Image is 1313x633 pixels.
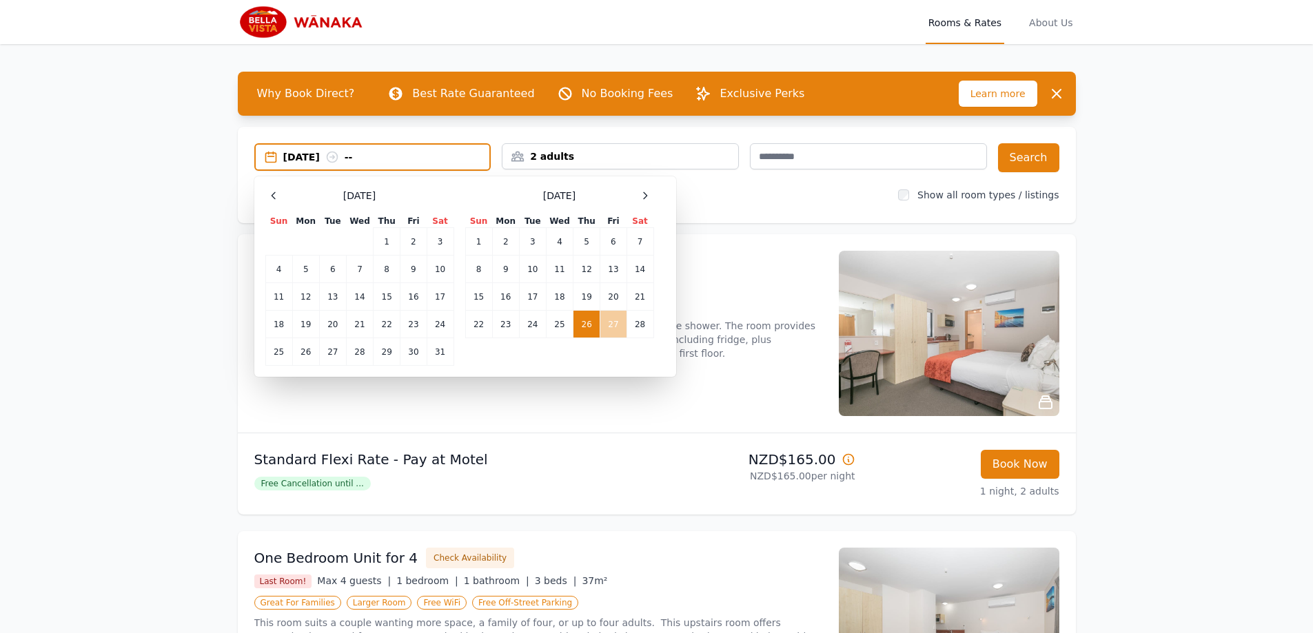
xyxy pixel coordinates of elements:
[546,283,573,311] td: 18
[347,596,412,610] span: Larger Room
[374,338,400,366] td: 29
[254,477,371,490] span: Free Cancellation until ...
[374,228,400,256] td: 1
[427,338,454,366] td: 31
[582,85,673,102] p: No Booking Fees
[254,450,651,469] p: Standard Flexi Rate - Pay at Motel
[400,256,427,283] td: 9
[426,548,514,568] button: Check Availability
[600,283,627,311] td: 20
[265,311,292,338] td: 18
[400,283,427,311] td: 16
[346,256,373,283] td: 7
[465,228,492,256] td: 1
[292,283,319,311] td: 12
[535,575,577,586] span: 3 beds |
[292,256,319,283] td: 5
[292,338,319,366] td: 26
[319,311,346,338] td: 20
[492,228,519,256] td: 2
[292,311,319,338] td: 19
[346,311,373,338] td: 21
[492,311,519,338] td: 23
[265,338,292,366] td: 25
[238,6,370,39] img: Bella Vista Wanaka
[319,256,346,283] td: 6
[582,575,607,586] span: 37m²
[492,215,519,228] th: Mon
[600,215,627,228] th: Fri
[519,311,546,338] td: 24
[627,311,653,338] td: 28
[417,596,467,610] span: Free WiFi
[283,150,490,164] div: [DATE] --
[374,256,400,283] td: 8
[427,311,454,338] td: 24
[265,283,292,311] td: 11
[519,256,546,283] td: 10
[573,283,600,311] td: 19
[246,80,366,107] span: Why Book Direct?
[519,283,546,311] td: 17
[546,215,573,228] th: Wed
[492,283,519,311] td: 16
[546,228,573,256] td: 4
[400,215,427,228] th: Fri
[917,189,1059,200] label: Show all room types / listings
[319,215,346,228] th: Tue
[400,228,427,256] td: 2
[627,283,653,311] td: 21
[492,256,519,283] td: 9
[400,311,427,338] td: 23
[573,311,600,338] td: 26
[396,575,458,586] span: 1 bedroom |
[543,189,576,203] span: [DATE]
[573,256,600,283] td: 12
[346,283,373,311] td: 14
[720,85,804,102] p: Exclusive Perks
[319,283,346,311] td: 13
[981,450,1059,479] button: Book Now
[254,574,312,588] span: Last Room!
[412,85,534,102] p: Best Rate Guaranteed
[662,469,855,483] p: NZD$165.00 per night
[600,228,627,256] td: 6
[265,215,292,228] th: Sun
[959,81,1037,107] span: Learn more
[465,283,492,311] td: 15
[627,228,653,256] td: 7
[427,256,454,283] td: 10
[317,575,391,586] span: Max 4 guests |
[866,484,1059,498] p: 1 night, 2 adults
[265,256,292,283] td: 4
[573,228,600,256] td: 5
[546,256,573,283] td: 11
[292,215,319,228] th: Mon
[343,189,376,203] span: [DATE]
[464,575,529,586] span: 1 bathroom |
[346,338,373,366] td: 28
[254,548,418,568] h3: One Bedroom Unit for 4
[400,338,427,366] td: 30
[465,256,492,283] td: 8
[546,311,573,338] td: 25
[427,215,454,228] th: Sat
[519,228,546,256] td: 3
[627,256,653,283] td: 14
[519,215,546,228] th: Tue
[472,596,578,610] span: Free Off-Street Parking
[600,256,627,283] td: 13
[573,215,600,228] th: Thu
[374,311,400,338] td: 22
[502,149,738,163] div: 2 adults
[427,283,454,311] td: 17
[427,228,454,256] td: 3
[465,215,492,228] th: Sun
[374,215,400,228] th: Thu
[346,215,373,228] th: Wed
[374,283,400,311] td: 15
[600,311,627,338] td: 27
[627,215,653,228] th: Sat
[465,311,492,338] td: 22
[662,450,855,469] p: NZD$165.00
